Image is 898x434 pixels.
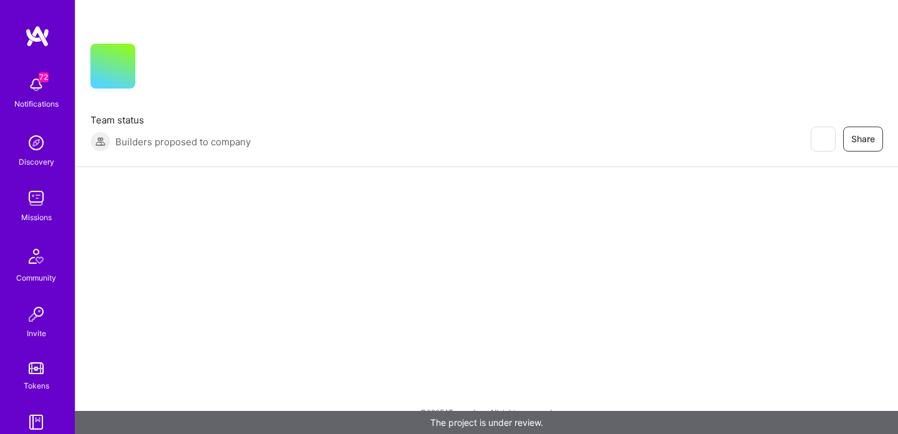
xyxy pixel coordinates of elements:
div: Discovery [19,155,54,168]
span: Share [851,133,875,145]
span: Builders proposed to company [115,135,251,148]
span: Team status [90,113,251,127]
img: logo [25,25,50,47]
img: teamwork [24,186,49,211]
div: Tokens [24,379,49,392]
button: Share [843,127,883,152]
img: discovery [24,130,49,155]
i: icon CompanyGray [150,64,160,74]
i: icon EyeClosed [818,134,828,144]
div: The project is under review. [75,411,898,434]
div: Missions [21,211,52,224]
img: Builders proposed to company [90,132,110,152]
img: Community [21,241,51,271]
div: Community [16,271,56,284]
img: Invite [24,302,49,327]
img: bell [24,72,49,97]
img: tokens [29,362,44,374]
div: Invite [27,327,46,340]
div: Notifications [14,97,59,110]
span: 72 [39,72,49,82]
